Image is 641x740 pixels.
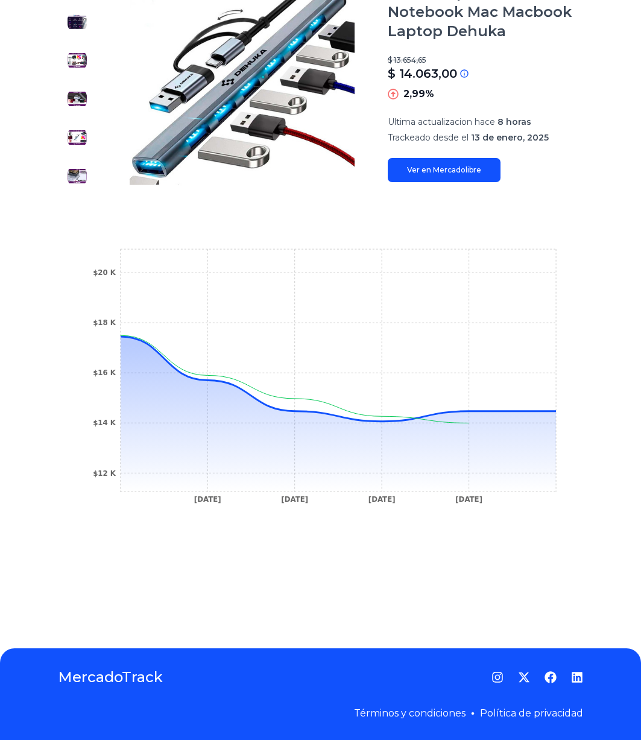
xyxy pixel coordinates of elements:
tspan: [DATE] [368,495,396,504]
tspan: $16 K [93,368,116,377]
a: Ver en Mercadolibre [388,158,500,182]
a: Instagram [491,671,504,683]
img: Adaptador Hub Usb C A Usb Compatible Notebook Mac Macbook Laptop Dehuka [68,12,87,31]
p: $ 14.063,00 [388,65,457,82]
img: Adaptador Hub Usb C A Usb Compatible Notebook Mac Macbook Laptop Dehuka [68,89,87,109]
span: 13 de enero, 2025 [471,132,549,143]
tspan: $12 K [93,469,116,478]
tspan: $14 K [93,419,116,427]
a: MercadoTrack [58,668,163,687]
tspan: [DATE] [455,495,482,504]
span: Trackeado desde el [388,132,469,143]
span: 8 horas [497,116,531,127]
tspan: $18 K [93,318,116,327]
a: Twitter [518,671,530,683]
span: Ultima actualizacion hace [388,116,495,127]
tspan: [DATE] [281,495,308,504]
img: Adaptador Hub Usb C A Usb Compatible Notebook Mac Macbook Laptop Dehuka [68,128,87,147]
p: $ 13.654,65 [388,55,583,65]
img: Adaptador Hub Usb C A Usb Compatible Notebook Mac Macbook Laptop Dehuka [68,166,87,186]
a: Facebook [545,671,557,683]
tspan: [DATE] [194,495,221,504]
a: Términos y condiciones [354,707,466,719]
p: 2,99% [403,87,434,101]
tspan: $20 K [93,268,116,277]
a: LinkedIn [571,671,583,683]
a: Política de privacidad [480,707,583,719]
img: Adaptador Hub Usb C A Usb Compatible Notebook Mac Macbook Laptop Dehuka [68,51,87,70]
